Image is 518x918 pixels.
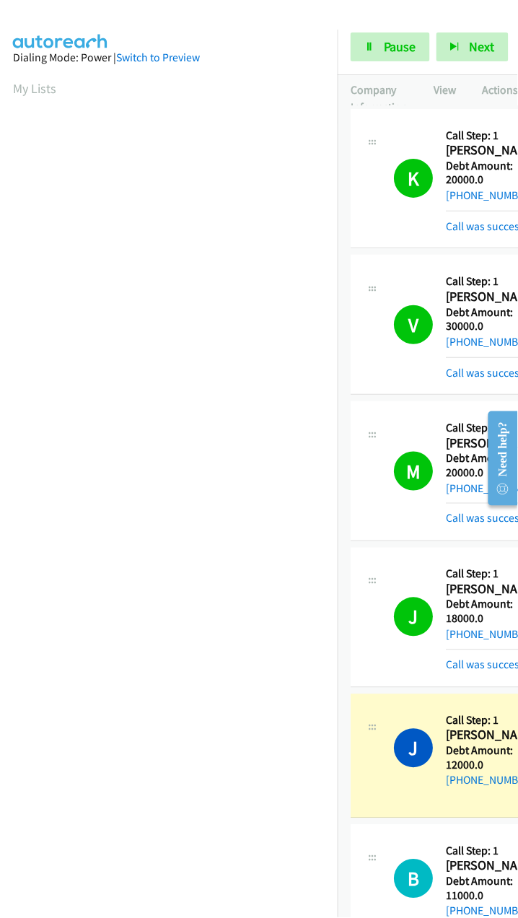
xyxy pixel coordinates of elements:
[13,111,338,797] iframe: Dialpad
[351,32,430,61] a: Pause
[394,860,433,899] div: The call is yet to be attempted
[394,860,433,899] h1: B
[116,51,200,64] a: Switch to Preview
[394,159,433,198] h1: K
[13,80,56,97] a: My Lists
[434,82,457,99] p: View
[470,38,495,55] span: Next
[436,32,509,61] button: Next
[384,38,416,55] span: Pause
[13,49,325,66] div: Dialing Mode: Power |
[394,305,433,344] h1: V
[394,729,433,768] h1: J
[394,598,433,637] h1: J
[351,82,408,115] p: Company Information
[394,452,433,491] h1: M
[477,401,518,516] iframe: Resource Center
